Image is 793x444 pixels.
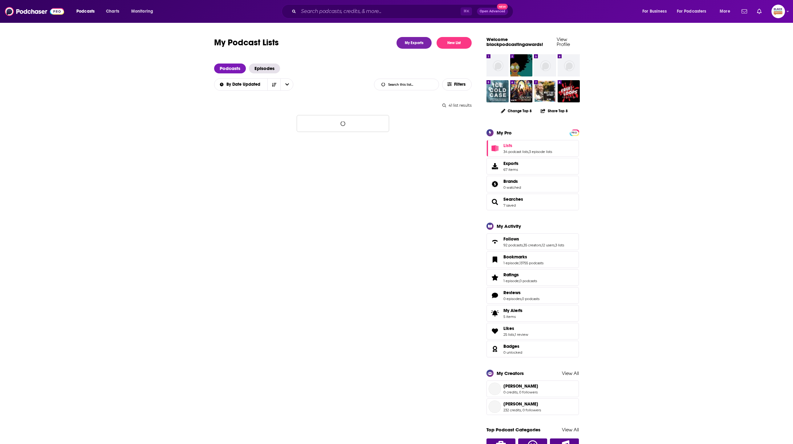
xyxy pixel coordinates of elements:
a: 13755 podcasts [519,261,543,265]
span: Exports [489,162,501,171]
span: Charts [106,7,119,16]
span: 0 credits, 0 followers [503,390,538,394]
span: Bookmarks [503,254,527,260]
button: open menu [127,6,161,16]
a: Bookmarks [503,254,543,260]
span: Brands [486,176,579,192]
img: Stitch Please [510,54,532,76]
span: Episodes [249,64,280,73]
a: 34 podcast lists [503,150,528,154]
span: Likes [503,326,514,331]
a: Brands [503,179,521,184]
div: Search podcasts, credits, & more... [287,4,519,18]
span: [PERSON_NAME] [503,383,538,389]
span: Exports [503,161,518,166]
img: missing-image.png [534,54,556,76]
button: Change Top 8 [497,107,535,115]
a: Show notifications dropdown [754,6,764,17]
a: Follows [503,236,564,242]
a: Ratings [503,272,537,277]
button: open menu [673,6,715,16]
span: Rosemarie Callender [489,401,501,413]
span: 67 items [503,167,518,172]
a: 1 episode [503,261,519,265]
a: Likes [503,326,528,331]
a: Fruitloops: Serial Killers of Color [558,80,580,102]
a: 0 unlocked [503,350,522,355]
span: Reviews [503,290,521,295]
span: Badges [503,343,519,349]
span: Searches [486,194,579,210]
span: , [521,297,522,301]
span: PRO [571,130,578,135]
a: Julia Gaitho [486,380,579,397]
img: missing-image.png [558,54,580,76]
span: Logged in as blackpodcastingawards [771,5,785,18]
a: View All [562,370,579,376]
img: What's Ray Saying? [534,80,556,102]
span: Podcasts [214,64,246,73]
img: Ice Cold Case [486,80,509,102]
a: 1 review [515,332,528,337]
span: ⌘ K [461,7,472,15]
a: Searches [489,198,501,206]
a: Lists [503,143,552,148]
img: Second Sunday [510,80,532,102]
h2: Choose List sort [214,78,293,91]
button: Open AdvancedNew [477,8,508,15]
a: 1 episode [503,279,519,283]
div: 41 list results [214,103,472,108]
img: missing-image.png [486,54,509,76]
span: My Alerts [489,309,501,318]
a: Rosemarie Callender [486,398,579,415]
a: Badges [489,345,501,353]
button: Filters [442,78,472,91]
button: open menu [638,6,674,16]
a: 35 creators [523,243,541,247]
span: 5 items [503,314,523,319]
span: Rosemarie Callender [503,401,541,407]
button: Show profile menu [771,5,785,18]
a: Exports [486,158,579,175]
span: Ratings [503,272,519,277]
a: 0 episodes [503,297,521,301]
a: 0 podcasts [519,279,537,283]
button: open menu [715,6,738,16]
a: Show notifications dropdown [739,6,750,17]
span: Open Advanced [480,10,505,13]
button: Share Top 8 [540,105,568,117]
button: Sort Direction [267,79,280,90]
a: 0 watched [503,185,521,190]
span: My Alerts [503,308,523,313]
span: , [514,332,515,337]
a: Charts [102,6,123,16]
span: 232 credits, 0 followers [503,408,541,412]
span: Follows [486,233,579,250]
div: My Activity [497,223,521,229]
button: New List [437,37,472,49]
button: open menu [214,82,268,87]
span: For Podcasters [677,7,706,16]
a: Bookmarks [489,255,501,264]
a: 0 podcasts [522,297,539,301]
span: , [541,243,542,247]
a: Searches [503,196,523,202]
input: Search podcasts, credits, & more... [299,6,461,16]
a: My Alerts [486,305,579,322]
a: Lists [489,144,501,153]
button: Loading [297,115,389,132]
span: More [720,7,730,16]
a: 3 episode lists [529,150,552,154]
img: Podchaser - Follow, Share and Rate Podcasts [5,6,64,17]
span: Julia Gaitho [489,383,501,395]
a: Likes [489,327,501,335]
span: Podcasts [76,7,95,16]
a: 3 lists [555,243,564,247]
span: Follows [503,236,519,242]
